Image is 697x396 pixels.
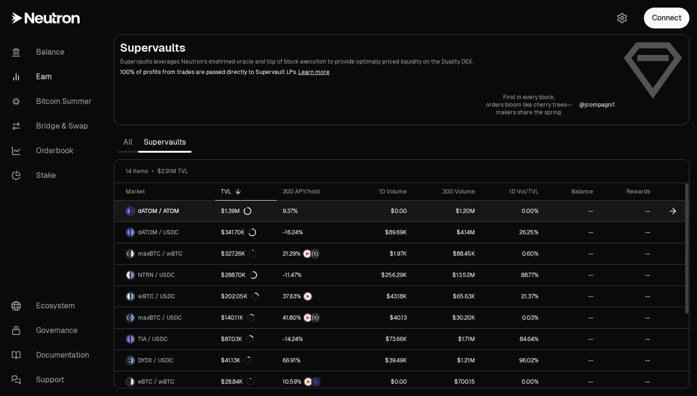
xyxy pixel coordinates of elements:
[120,57,615,66] p: Supervaults leverages Neutron's enshrined oracle and top of block execution to provide optimally ...
[544,222,599,243] a: --
[413,222,481,243] a: $4.14M
[544,329,599,350] a: --
[311,250,319,258] img: Structured Points
[4,294,102,318] a: Ecosystem
[544,371,599,392] a: --
[579,101,615,109] p: @ jcompagni1
[131,293,134,300] img: USDC Logo
[4,343,102,368] a: Documentation
[120,68,615,76] p: 100% of profits from trades are passed directly to Supervault LPs.
[157,167,188,175] span: $2.91M TVL
[599,201,656,221] a: --
[544,265,599,285] a: --
[312,378,320,386] img: EtherFi Points
[221,271,257,279] div: $288.70K
[114,350,215,371] a: DYDX LogoUSDC LogoDYDX / USDC
[486,93,572,116] a: First in every block,orders bloom like cherry trees—makers share the spring.
[312,314,319,322] img: Structured Points
[481,307,545,328] a: 0.03%
[138,250,183,258] span: maxBTC / wBTC
[544,243,599,264] a: --
[221,378,254,386] div: $28.84K
[544,286,599,307] a: --
[350,307,413,328] a: $40.13
[126,167,148,175] span: 14 items
[481,329,545,350] a: 84.64%
[131,378,134,386] img: wBTC Logo
[486,188,539,195] div: 1D Vol/TVL
[138,378,174,386] span: eBTC / wBTC
[481,222,545,243] a: 26.25%
[303,250,311,258] img: NTRN
[544,350,599,371] a: --
[599,286,656,307] a: --
[413,371,481,392] a: $700.15
[481,350,545,371] a: 96.02%
[599,350,656,371] a: --
[350,243,413,264] a: $1.97K
[221,314,255,322] div: $140.11K
[350,222,413,243] a: $89.69K
[131,335,134,343] img: USDC Logo
[481,265,545,285] a: 88.77%
[599,307,656,328] a: --
[138,271,175,279] span: NTRN / USDC
[544,307,599,328] a: --
[131,229,134,236] img: USDC Logo
[215,329,277,350] a: $87.03K
[283,377,345,387] button: NTRNEtherFi Points
[481,286,545,307] a: 21.37%
[114,243,215,264] a: maxBTC LogowBTC LogomaxBTC / wBTC
[413,243,481,264] a: $88.45K
[215,307,277,328] a: $140.11K
[138,207,179,215] span: dATOM / ATOM
[283,188,345,195] div: 30D APY/hold
[4,64,102,89] a: Earn
[350,350,413,371] a: $39.49K
[277,371,350,392] a: NTRNEtherFi Points
[215,201,277,221] a: $1.39M
[221,293,259,300] div: $202.05K
[221,207,251,215] div: $1.39M
[114,265,215,285] a: NTRN LogoUSDC LogoNTRN / USDC
[277,286,350,307] a: NTRN
[127,335,130,343] img: TIA Logo
[304,314,312,322] img: NTRN
[550,188,593,195] div: Balance
[350,201,413,221] a: $0.00
[215,350,277,371] a: $41.13K
[413,201,481,221] a: $1.20M
[114,307,215,328] a: maxBTC LogoUSDC LogomaxBTC / USDC
[221,335,254,343] div: $87.03K
[138,229,179,236] span: dATOM / USDC
[114,286,215,307] a: wBTC LogoUSDC LogowBTC / USDC
[350,286,413,307] a: $43.18K
[120,40,615,55] h2: Supervaults
[127,229,130,236] img: dATOM Logo
[599,243,656,264] a: --
[138,133,192,152] a: Supervaults
[127,250,130,258] img: maxBTC Logo
[4,114,102,138] a: Bridge & Swap
[283,292,345,301] button: NTRN
[215,371,277,392] a: $28.84K
[413,307,481,328] a: $30.20K
[114,371,215,392] a: eBTC LogowBTC LogoeBTC / wBTC
[486,109,572,116] p: makers share the spring.
[283,249,345,258] button: NTRNStructured Points
[215,286,277,307] a: $202.05K
[138,293,175,300] span: wBTC / USDC
[127,293,130,300] img: wBTC Logo
[127,314,130,322] img: maxBTC Logo
[605,188,650,195] div: Rewards
[304,378,312,386] img: NTRN
[599,371,656,392] a: --
[413,329,481,350] a: $1.71M
[4,40,102,64] a: Balance
[4,368,102,392] a: Support
[644,8,689,28] button: Connect
[221,229,256,236] div: $341.70K
[356,188,407,195] div: 1D Volume
[481,243,545,264] a: 0.60%
[481,371,545,392] a: 0.00%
